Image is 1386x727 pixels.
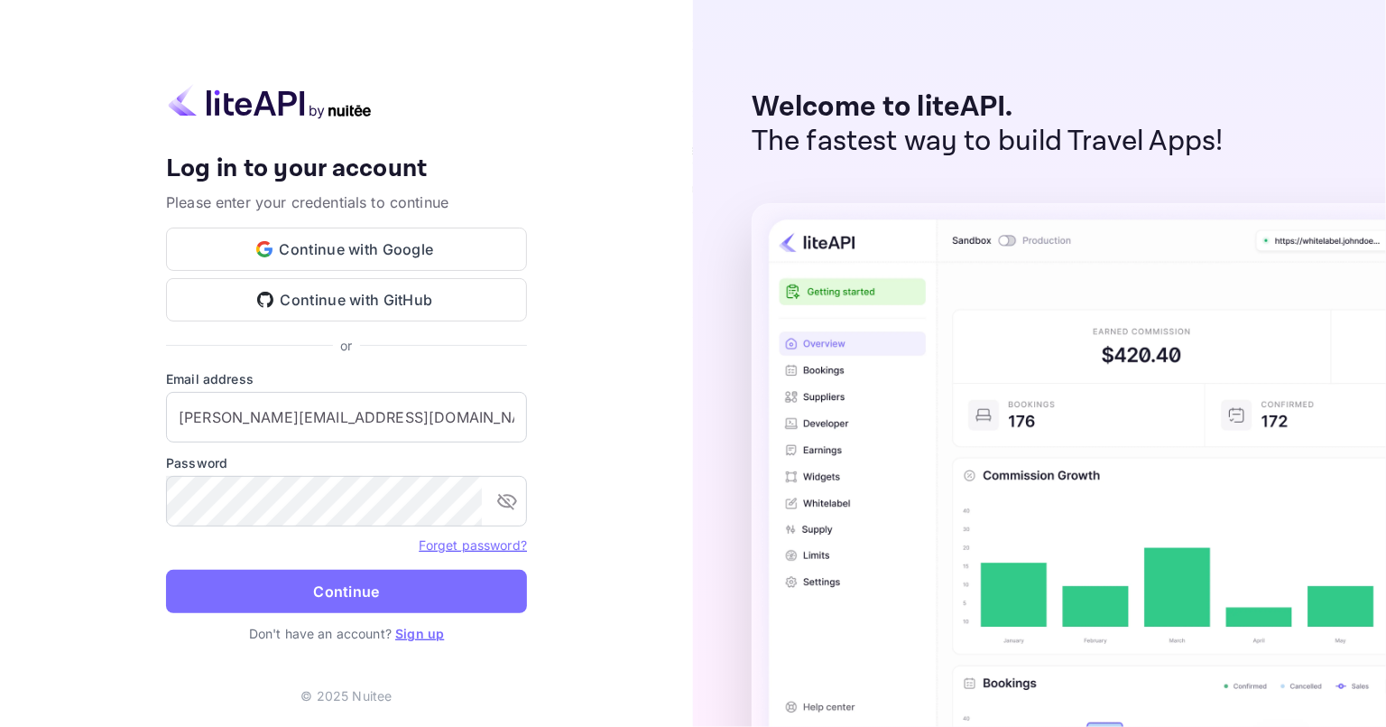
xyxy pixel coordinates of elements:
button: Continue with GitHub [166,278,527,322]
button: toggle password visibility [489,483,525,519]
p: Please enter your credentials to continue [166,191,527,213]
label: Email address [166,369,527,388]
h4: Log in to your account [166,154,527,185]
img: liteapi [166,84,374,119]
label: Password [166,453,527,472]
a: Sign up [395,626,444,641]
button: Continue [166,570,527,613]
p: Don't have an account? [166,624,527,643]
p: or [340,336,352,355]
input: Enter your email address [166,392,527,443]
a: Forget password? [420,536,527,554]
p: The fastest way to build Travel Apps! [752,125,1224,159]
p: Welcome to liteAPI. [752,90,1224,125]
p: © 2025 Nuitee [301,686,393,705]
a: Forget password? [420,537,527,553]
button: Continue with Google [166,228,527,271]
